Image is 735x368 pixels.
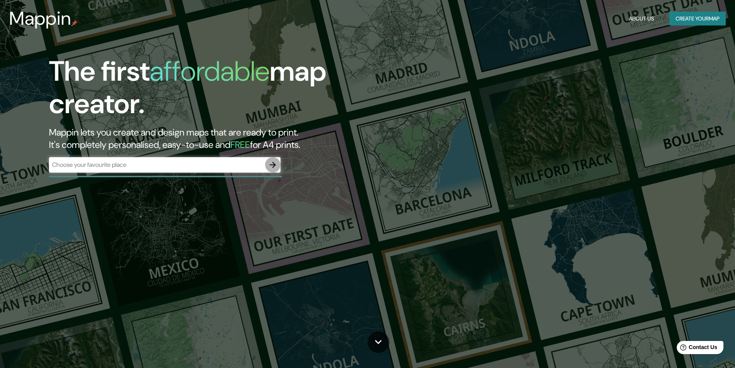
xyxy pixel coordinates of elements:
button: Create yourmap [669,12,726,26]
h1: affordable [150,53,270,89]
iframe: Help widget launcher [666,338,727,360]
img: mappin-pin [71,20,78,26]
button: About Us [626,12,657,26]
h3: Mappin [9,8,71,29]
h1: The first map creator. [49,55,417,126]
h5: FREE [230,139,250,151]
h2: Mappin lets you create and design maps that are ready to print. It's completely personalised, eas... [49,126,417,151]
input: Choose your favourite place [49,160,265,169]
